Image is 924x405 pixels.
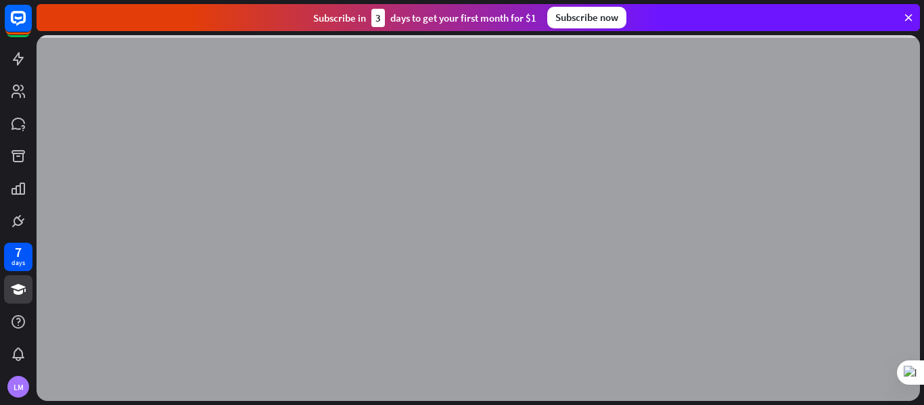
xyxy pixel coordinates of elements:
div: Subscribe now [547,7,626,28]
a: 7 days [4,243,32,271]
div: LM [7,376,29,398]
div: 3 [371,9,385,27]
div: Subscribe in days to get your first month for $1 [313,9,536,27]
div: 7 [15,246,22,258]
div: days [11,258,25,268]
